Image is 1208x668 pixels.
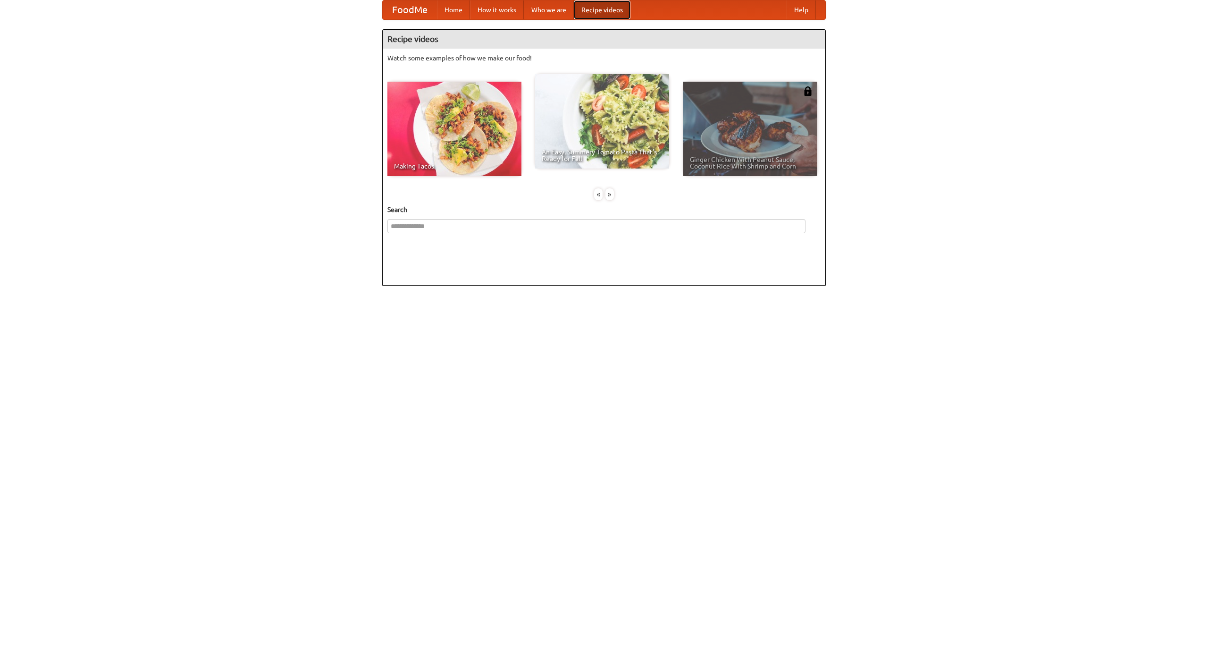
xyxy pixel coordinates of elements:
p: Watch some examples of how we make our food! [387,53,821,63]
a: How it works [470,0,524,19]
a: Home [437,0,470,19]
span: Making Tacos [394,163,515,169]
h5: Search [387,205,821,214]
a: Help [787,0,816,19]
span: An Easy, Summery Tomato Pasta That's Ready for Fall [542,149,663,162]
a: An Easy, Summery Tomato Pasta That's Ready for Fall [535,74,669,169]
a: FoodMe [383,0,437,19]
img: 483408.png [803,86,813,96]
a: Making Tacos [387,82,521,176]
a: Recipe videos [574,0,630,19]
h4: Recipe videos [383,30,825,49]
div: » [605,188,614,200]
div: « [594,188,603,200]
a: Who we are [524,0,574,19]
